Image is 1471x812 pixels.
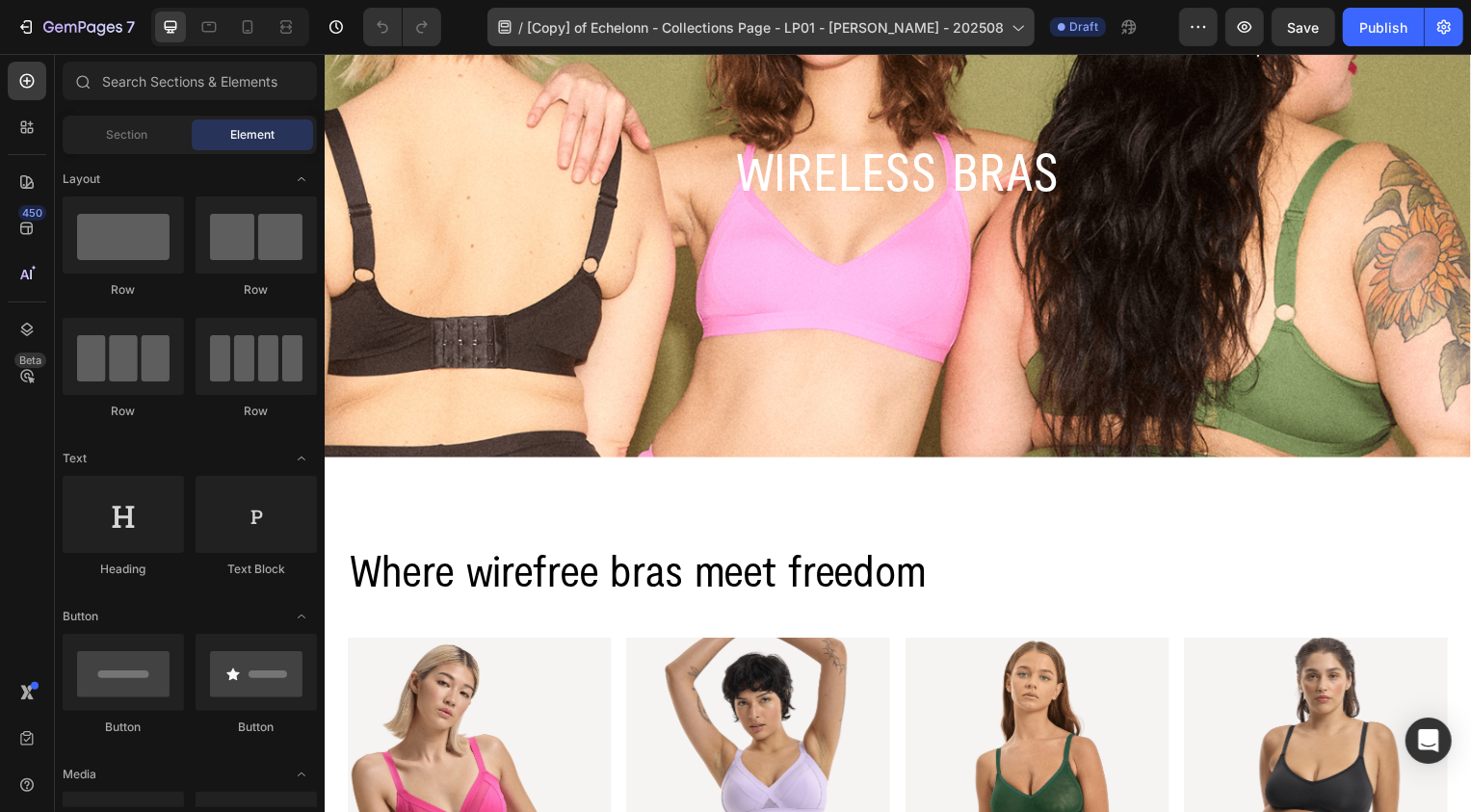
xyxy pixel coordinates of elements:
div: Row [196,281,317,299]
span: Button [63,608,98,625]
div: Publish [1359,17,1407,38]
span: Toggle open [286,601,317,632]
div: 450 [18,205,46,221]
div: Row [63,281,184,299]
span: Layout [63,170,100,188]
span: Text [63,450,87,467]
div: Button [63,719,184,736]
span: Toggle open [286,443,317,474]
div: Row [63,403,184,420]
div: Beta [14,353,46,368]
p: 7 [126,15,135,39]
button: 7 [8,8,144,46]
div: Text Block [196,561,317,578]
span: Toggle open [286,164,317,195]
span: Save [1288,19,1320,36]
input: Search Sections & Elements [63,62,317,100]
button: Publish [1343,8,1424,46]
span: Section [107,126,148,144]
span: Toggle open [286,759,317,790]
div: Undo/Redo [363,8,441,46]
span: [Copy] of Echelonn - Collections Page - LP01 - [PERSON_NAME] - 202508 [527,17,1004,38]
span: / [518,17,523,38]
span: Media [63,766,96,783]
button: Save [1272,8,1335,46]
span: Draft [1069,18,1098,36]
div: Row [196,403,317,420]
span: Element [230,126,275,144]
div: Heading [63,561,184,578]
div: Open Intercom Messenger [1405,718,1452,764]
div: Button [196,719,317,736]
